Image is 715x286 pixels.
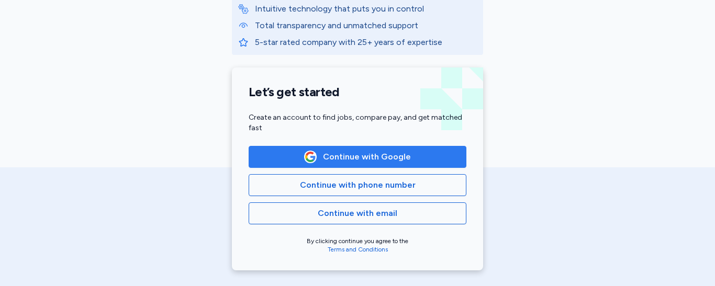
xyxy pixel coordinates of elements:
[300,179,416,191] span: Continue with phone number
[255,3,477,15] p: Intuitive technology that puts you in control
[318,207,397,220] span: Continue with email
[249,202,466,224] button: Continue with email
[323,151,411,163] span: Continue with Google
[305,151,316,163] img: Google Logo
[249,237,466,254] div: By clicking continue you agree to the
[249,146,466,168] button: Google LogoContinue with Google
[255,36,477,49] p: 5-star rated company with 25+ years of expertise
[255,19,477,32] p: Total transparency and unmatched support
[249,84,466,100] h1: Let’s get started
[249,112,466,133] div: Create an account to find jobs, compare pay, and get matched fast
[328,246,388,253] a: Terms and Conditions
[249,174,466,196] button: Continue with phone number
